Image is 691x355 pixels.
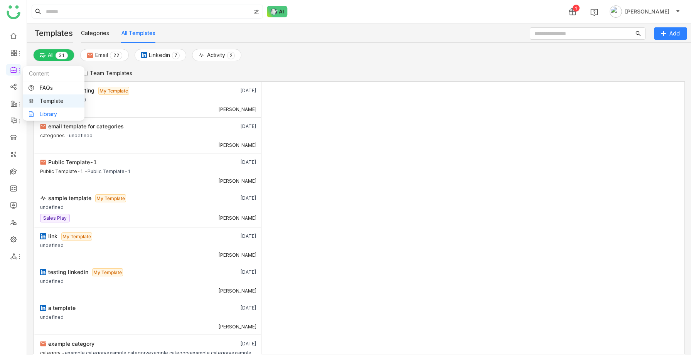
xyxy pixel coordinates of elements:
[149,51,170,59] span: Linkedin
[213,232,256,241] div: [DATE]
[172,52,180,59] nz-badge-sup: 7
[218,324,257,330] div: [PERSON_NAME]
[40,233,46,239] img: linkedin.svg
[40,276,64,284] div: undefined
[48,233,57,239] span: link
[40,341,46,347] img: email.svg
[95,194,126,202] span: My Template
[608,5,682,18] button: [PERSON_NAME]
[61,232,92,241] span: My Template
[213,340,256,348] div: [DATE]
[59,52,62,59] p: 3
[121,29,155,37] button: All Templates
[610,5,622,18] img: avatar
[48,195,91,201] span: sample template
[40,167,88,175] div: Public Template-1 -
[174,52,177,59] p: 7
[48,159,97,165] span: Public Template-1
[590,8,598,16] img: help.svg
[48,269,88,275] span: testing linkedin
[218,252,257,258] div: [PERSON_NAME]
[218,288,257,294] div: [PERSON_NAME]
[113,52,116,59] p: 2
[218,178,257,184] div: [PERSON_NAME]
[135,49,186,61] button: Linkedin
[40,312,64,320] div: undefined
[95,51,108,59] span: Email
[669,29,680,38] span: Add
[7,5,20,19] img: logo
[141,52,147,58] img: linkedin.svg
[40,123,46,130] img: email.svg
[40,131,69,139] div: categories -
[62,52,65,59] p: 1
[83,71,88,76] input: Team Templates
[40,305,46,311] img: linkedin.svg
[81,29,109,37] button: Categories
[48,305,76,311] span: a template
[27,24,73,43] div: Templates
[40,52,46,59] img: plainalloptions.svg
[40,202,64,210] div: undefined
[88,167,131,175] div: Public Template-1
[227,52,235,59] nz-badge-sup: 2
[29,111,79,117] a: Library
[40,241,64,249] div: undefined
[192,49,241,61] button: Activity
[213,122,256,131] div: [DATE]
[69,131,93,139] div: undefined
[207,51,225,59] span: Activity
[654,27,687,40] button: Add
[83,69,132,77] label: Team Templates
[253,9,260,15] img: search-type.svg
[573,5,580,12] div: 1
[229,52,233,59] p: 2
[48,123,124,130] span: email template for categories
[213,158,256,167] div: [DATE]
[213,304,256,312] div: [DATE]
[40,214,70,222] nz-tag: Sales Play
[213,194,256,202] div: [DATE]
[40,159,46,165] img: email.svg
[29,98,79,104] a: Template
[23,66,84,81] div: Content
[110,52,122,59] nz-badge-sup: 22
[40,195,46,201] img: activity.svg
[56,52,68,59] nz-badge-sup: 31
[625,7,669,16] span: [PERSON_NAME]
[218,142,257,148] div: [PERSON_NAME]
[80,49,129,61] button: Email
[33,49,74,61] button: All
[40,269,46,275] img: linkedin.svg
[87,52,93,59] img: email.svg
[48,51,54,59] span: All
[98,87,129,95] span: My Template
[29,85,79,91] a: FAQs
[218,215,257,221] div: [PERSON_NAME]
[92,268,123,276] span: My Template
[218,106,257,113] div: [PERSON_NAME]
[213,86,256,95] div: [DATE]
[116,52,119,59] p: 2
[267,6,288,17] img: ask-buddy-normal.svg
[213,268,256,276] div: [DATE]
[48,340,94,347] span: example category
